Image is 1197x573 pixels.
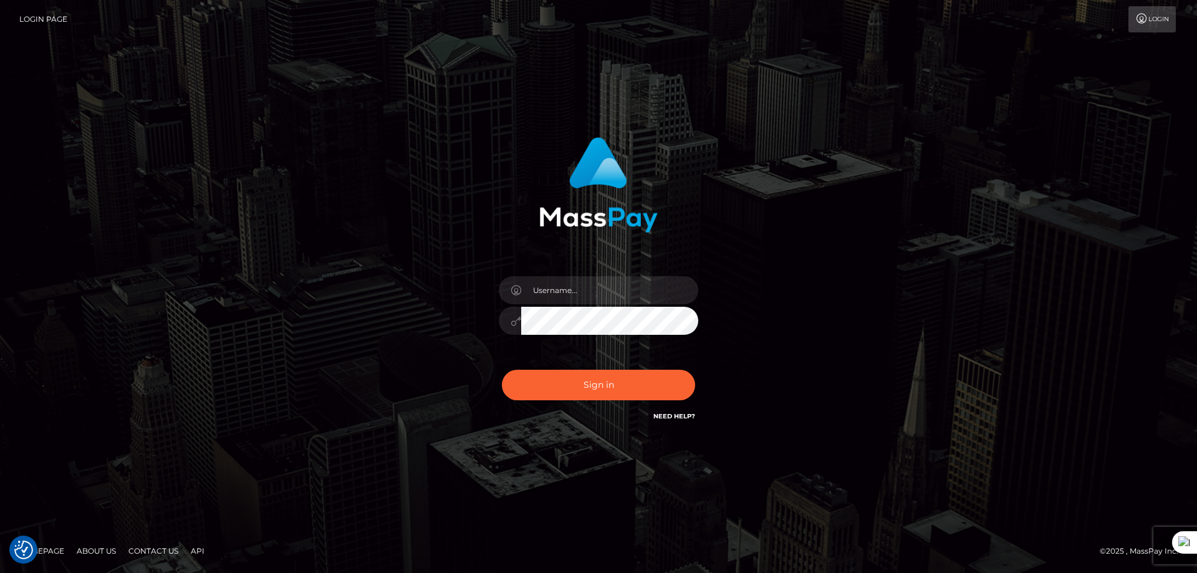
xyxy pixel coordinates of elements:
a: API [186,541,209,561]
img: Revisit consent button [14,541,33,559]
a: Login Page [19,6,67,32]
img: MassPay Login [539,137,658,233]
input: Username... [521,276,698,304]
a: Login [1128,6,1176,32]
button: Sign in [502,370,695,400]
a: Homepage [14,541,69,561]
button: Consent Preferences [14,541,33,559]
a: Need Help? [653,412,695,420]
div: © 2025 , MassPay Inc. [1100,544,1188,558]
a: About Us [72,541,121,561]
a: Contact Us [123,541,183,561]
